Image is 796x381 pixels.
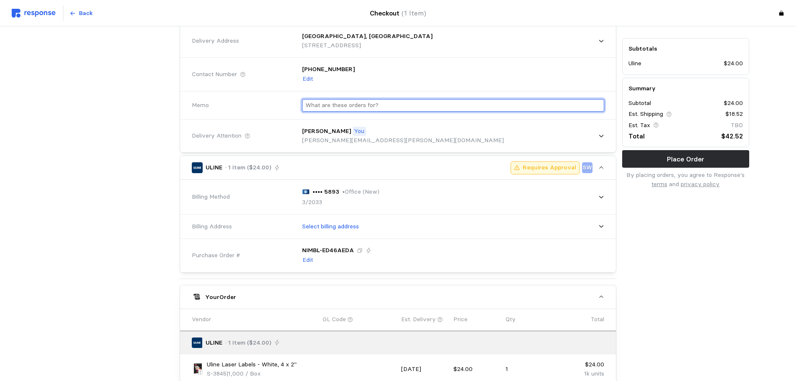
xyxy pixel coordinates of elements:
p: Vendor [192,315,211,324]
p: TBD [731,121,743,130]
p: Qty [506,315,516,324]
p: By placing orders, you agree to Response's and [622,171,749,189]
p: Est. Delivery [401,315,436,324]
p: $42.52 [721,131,743,141]
p: ULINE [206,163,222,172]
button: Place Order [622,150,749,168]
p: Total [591,315,604,324]
p: ULINE [206,338,222,348]
span: S-3845 [207,370,226,377]
span: Purchase Order # [192,251,240,260]
p: Back [79,9,93,18]
p: Requires Approval [523,163,576,172]
p: $24.00 [558,360,604,369]
p: NIMBL-ED46AEDA [302,246,354,255]
p: Uline Laser Labels - White, 4 x 2" [207,360,297,369]
p: $24.00 [724,59,743,69]
a: terms [651,180,667,188]
button: YourOrder [180,285,616,309]
p: GL Code [323,315,346,324]
p: •••• 5893 [313,187,339,197]
div: ULINE· 1 Item ($24.00)Requires ApprovalSW [180,180,616,272]
p: Price [453,315,468,324]
p: You [354,127,364,136]
button: Edit [302,74,313,84]
span: Billing Method [192,192,230,202]
h5: Subtotals [628,44,743,53]
span: Delivery Attention [192,131,242,141]
p: Subtotal [628,99,651,108]
p: Place Order [667,154,704,164]
img: S-3845 [192,363,204,375]
p: Est. Shipping [628,110,663,119]
p: [PERSON_NAME] [302,127,351,136]
img: svg%3e [12,9,56,18]
p: 3/2033 [302,198,322,207]
p: $24.00 [724,99,743,108]
p: Est. Tax [628,121,650,130]
p: $24.00 [453,365,500,374]
h5: Your Order [205,293,236,302]
h4: Checkout [370,8,426,18]
button: ULINE· 1 Item ($24.00)Requires ApprovalSW [180,156,616,179]
a: privacy policy [681,180,720,188]
p: [GEOGRAPHIC_DATA], [GEOGRAPHIC_DATA] [302,32,432,41]
span: | 1,000 / Box [226,370,261,377]
p: [PERSON_NAME][EMAIL_ADDRESS][PERSON_NAME][DOMAIN_NAME] [302,136,504,145]
span: Delivery Address [192,36,239,46]
img: svg%3e [302,189,310,194]
p: 1k units [558,369,604,378]
p: • Office (New) [342,187,379,197]
h5: Summary [628,84,743,93]
p: Edit [303,74,313,84]
p: [STREET_ADDRESS] [302,41,432,50]
button: Edit [302,255,313,265]
p: Select billing address [302,222,359,231]
p: SW [582,163,592,172]
input: What are these orders for? [305,100,601,112]
span: (1 Item) [402,9,426,17]
p: · 1 Item ($24.00) [225,163,271,172]
span: Contact Number [192,70,237,79]
span: Memo [192,101,209,110]
span: Billing Address [192,222,232,231]
p: [DATE] [401,365,448,374]
p: Edit [303,256,313,265]
p: · 1 Item ($24.00) [225,338,271,348]
p: [PHONE_NUMBER] [302,65,355,74]
p: Total [628,131,645,141]
button: Back [65,5,97,21]
p: $18.52 [725,110,743,119]
p: Uline [628,59,641,69]
p: 1 [506,365,552,374]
